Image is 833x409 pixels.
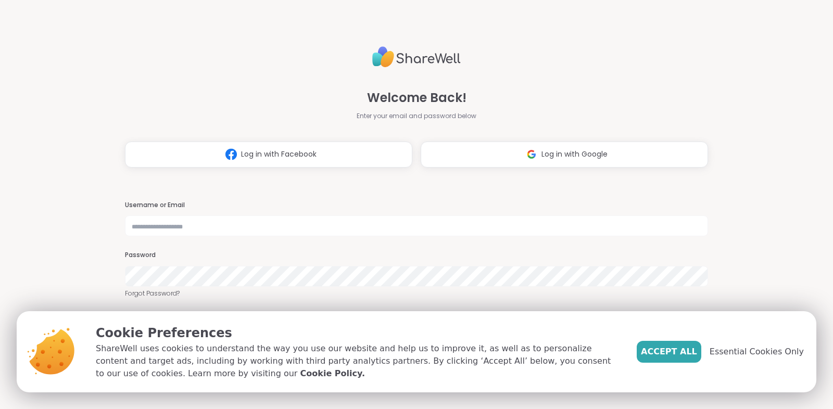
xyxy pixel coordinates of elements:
[125,251,708,260] h3: Password
[96,342,620,380] p: ShareWell uses cookies to understand the way you use our website and help us to improve it, as we...
[125,201,708,210] h3: Username or Email
[300,367,365,380] a: Cookie Policy.
[522,145,541,164] img: ShareWell Logomark
[357,111,476,121] span: Enter your email and password below
[125,142,412,168] button: Log in with Facebook
[367,88,466,107] span: Welcome Back!
[372,42,461,72] img: ShareWell Logo
[221,145,241,164] img: ShareWell Logomark
[710,346,804,358] span: Essential Cookies Only
[641,346,697,358] span: Accept All
[96,324,620,342] p: Cookie Preferences
[637,341,701,363] button: Accept All
[541,149,608,160] span: Log in with Google
[125,289,708,298] a: Forgot Password?
[421,142,708,168] button: Log in with Google
[241,149,317,160] span: Log in with Facebook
